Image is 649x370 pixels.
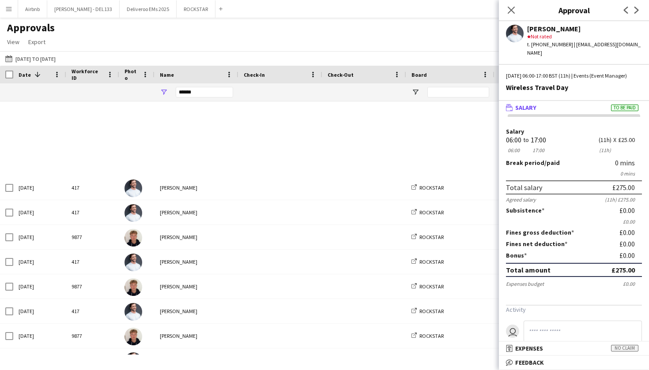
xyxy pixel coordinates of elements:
[515,104,536,112] span: Salary
[506,206,544,214] label: Subsistence
[411,209,444,216] a: ROCKSTAR
[419,283,444,290] span: ROCKSTAR
[160,71,174,78] span: Name
[125,179,142,197] img: James Whitehurst
[611,265,635,274] div: £275.00
[411,283,444,290] a: ROCKSTAR
[411,308,444,314] a: ROCKSTAR
[411,234,444,240] a: ROCKSTAR
[155,176,238,200] div: [PERSON_NAME]
[506,240,567,248] label: Fines net deduction
[611,345,638,351] span: No claim
[66,324,119,348] div: 9877
[419,308,444,314] span: ROCKSTAR
[531,147,546,153] div: 17:00
[427,87,489,97] input: Board Filter Input
[506,83,642,91] div: Wireless Travel Day
[125,68,139,81] span: Photo
[411,258,444,265] a: ROCKSTAR
[13,250,66,274] div: [DATE]
[66,274,119,299] div: 9877
[13,274,66,299] div: [DATE]
[531,137,546,143] div: 17:00
[125,352,142,370] img: James Whitehurst
[13,225,66,249] div: [DATE]
[506,72,642,80] div: [DATE] 06:00-17:00 BST (11h) | Events (Event Manager)
[125,303,142,321] img: James Whitehurst
[506,265,551,274] div: Total amount
[13,176,66,200] div: [DATE]
[619,228,642,236] div: £0.00
[66,176,119,200] div: 417
[523,137,529,143] div: to
[506,147,521,153] div: 06:00
[506,159,544,167] span: Break period
[506,170,642,177] div: 0 mins
[66,299,119,323] div: 417
[506,228,574,236] label: Fines gross deduction
[4,53,57,64] button: [DATE] to [DATE]
[176,87,233,97] input: Name Filter Input
[155,299,238,323] div: [PERSON_NAME]
[499,101,649,114] mat-expansion-panel-header: SalaryTo be paid
[328,71,354,78] span: Check-Out
[613,137,616,143] div: X
[419,234,444,240] span: ROCKSTAR
[618,137,642,143] div: £25.00
[527,41,642,56] div: t. [PHONE_NUMBER] | [EMAIL_ADDRESS][DOMAIN_NAME]
[4,36,23,48] a: View
[619,240,642,248] div: £0.00
[244,71,265,78] span: Check-In
[599,147,611,153] div: 11h
[506,183,542,192] div: Total salary
[120,0,177,18] button: Deliveroo EMs 2025
[419,333,444,339] span: ROCKSTAR
[13,200,66,224] div: [DATE]
[411,71,427,78] span: Board
[506,137,521,143] div: 06:00
[125,254,142,271] img: James Whitehurst
[499,4,649,16] h3: Approval
[125,204,142,222] img: James Whitehurst
[66,250,119,274] div: 417
[527,25,642,33] div: [PERSON_NAME]
[125,278,142,296] img: James Christer
[515,359,544,366] span: Feedback
[619,251,642,259] div: £0.00
[47,0,120,18] button: [PERSON_NAME] - DEL133
[66,225,119,249] div: 9877
[599,137,611,143] div: 11h
[506,159,560,167] label: /paid
[7,38,19,46] span: View
[515,344,543,352] span: Expenses
[506,218,642,225] div: £0.00
[506,196,536,203] div: Agreed salary
[506,280,544,287] div: Expenses budget
[13,299,66,323] div: [DATE]
[25,36,49,48] a: Export
[506,306,642,314] h3: Activity
[19,71,31,78] span: Date
[419,209,444,216] span: ROCKSTAR
[411,184,444,191] a: ROCKSTAR
[13,324,66,348] div: [DATE]
[605,196,642,203] div: (11h) £275.00
[419,258,444,265] span: ROCKSTAR
[18,0,47,18] button: Airbnb
[155,324,238,348] div: [PERSON_NAME]
[611,105,638,111] span: To be paid
[72,68,103,81] span: Workforce ID
[615,159,642,167] div: 0 mins
[506,128,642,135] label: Salary
[177,0,215,18] button: ROCKSTAR
[499,356,649,369] mat-expansion-panel-header: Feedback
[125,229,142,247] img: James Christer
[623,280,642,287] div: £0.00
[411,88,419,96] button: Open Filter Menu
[155,200,238,224] div: [PERSON_NAME]
[411,333,444,339] a: ROCKSTAR
[612,183,635,192] div: £275.00
[125,328,142,345] img: James Christer
[419,184,444,191] span: ROCKSTAR
[506,251,527,259] label: Bonus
